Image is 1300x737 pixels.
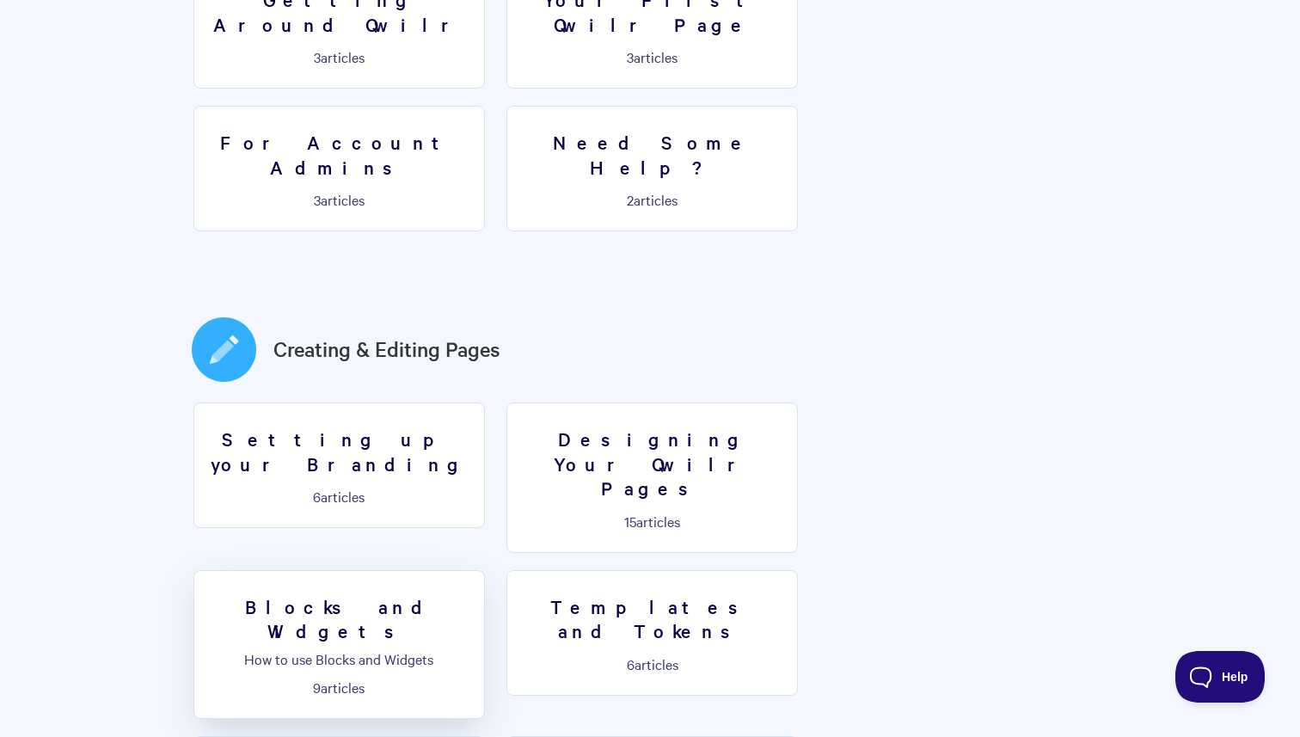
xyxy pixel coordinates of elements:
h3: Need Some Help? [518,130,787,179]
span: 15 [624,512,636,531]
p: articles [518,49,787,64]
a: Templates and Tokens 6articles [506,570,798,696]
a: Designing Your Qwilr Pages 15articles [506,402,798,553]
p: articles [518,513,787,529]
h3: Templates and Tokens [518,594,787,643]
h3: Setting up your Branding [205,427,474,476]
p: articles [205,192,474,207]
span: 3 [627,47,634,66]
p: articles [518,656,787,672]
a: Creating & Editing Pages [273,334,500,365]
p: articles [205,49,474,64]
p: articles [205,679,474,695]
span: 2 [627,190,634,209]
a: Need Some Help? 2articles [506,106,798,231]
h3: Blocks and Widgets [205,594,474,643]
a: Blocks and Widgets How to use Blocks and Widgets 9articles [193,570,485,719]
iframe: Toggle Customer Support [1175,651,1266,703]
p: How to use Blocks and Widgets [205,651,474,666]
span: 3 [314,47,321,66]
span: 6 [313,487,321,506]
p: articles [205,488,474,504]
span: 6 [627,654,635,673]
a: For Account Admins 3articles [193,106,485,231]
span: 3 [314,190,321,209]
h3: Designing Your Qwilr Pages [518,427,787,501]
h3: For Account Admins [205,130,474,179]
p: articles [518,192,787,207]
span: 9 [313,678,321,697]
a: Setting up your Branding 6articles [193,402,485,528]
